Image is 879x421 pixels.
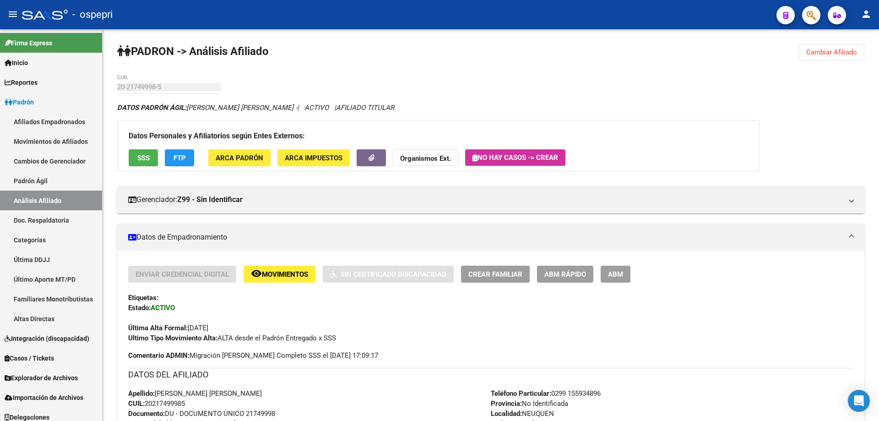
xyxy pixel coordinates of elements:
span: FTP [174,154,186,162]
span: No Identificada [491,399,568,408]
span: Enviar Credencial Digital [136,270,229,279]
mat-expansion-panel-header: Gerenciador:Z99 - Sin Identificar [117,186,864,213]
strong: ACTIVO [151,304,175,312]
mat-panel-title: Datos de Empadronamiento [128,232,842,242]
span: 0299 155934896 [491,389,601,398]
h3: DATOS DEL AFILIADO [128,368,853,381]
strong: Etiquetas: [128,294,158,302]
button: Enviar Credencial Digital [128,266,236,283]
button: FTP [165,149,194,166]
mat-icon: person [861,9,872,20]
span: DU - DOCUMENTO UNICO 21749998 [128,410,275,418]
span: Casos / Tickets [5,353,54,363]
span: No hay casos -> Crear [472,153,558,162]
span: ABM Rápido [544,270,586,279]
span: Integración (discapacidad) [5,334,89,344]
span: 20217499985 [128,399,185,408]
button: ABM [601,266,630,283]
span: Sin Certificado Discapacidad [341,270,446,279]
span: - ospepri [72,5,113,25]
span: Crear Familiar [468,270,522,279]
span: Cambiar Afiliado [806,48,857,56]
strong: Ultimo Tipo Movimiento Alta: [128,334,217,342]
strong: Z99 - Sin Identificar [177,195,243,205]
span: Movimientos [262,270,308,279]
span: Explorador de Archivos [5,373,78,383]
span: Inicio [5,58,28,68]
mat-panel-title: Gerenciador: [128,195,842,205]
mat-icon: menu [7,9,18,20]
button: Crear Familiar [461,266,530,283]
strong: Organismos Ext. [400,154,451,163]
button: Movimientos [244,266,315,283]
strong: Teléfono Particular: [491,389,551,398]
strong: CUIL: [128,399,145,408]
button: ABM Rápido [537,266,593,283]
strong: DATOS PADRÓN ÁGIL: [117,104,186,112]
span: Importación de Archivos [5,393,83,403]
strong: Comentario ADMIN: [128,351,190,360]
span: [DATE] [128,324,208,332]
strong: Apellido: [128,389,155,398]
span: Padrón [5,97,34,107]
button: Cambiar Afiliado [799,44,864,60]
i: | ACTIVO | [117,104,394,112]
button: No hay casos -> Crear [465,149,565,166]
strong: Localidad: [491,410,522,418]
h3: Datos Personales y Afiliatorios según Entes Externos: [129,130,749,142]
strong: PADRON -> Análisis Afiliado [117,45,269,58]
span: Migración [PERSON_NAME] Completo SSS el [DATE] 17:09:17 [128,350,378,361]
button: Organismos Ext. [393,149,458,166]
button: SSS [129,149,158,166]
span: Reportes [5,77,38,87]
strong: Última Alta Formal: [128,324,188,332]
span: ARCA Impuestos [285,154,342,162]
span: ALTA desde el Padrón Entregado x SSS [128,334,336,342]
span: Firma Express [5,38,52,48]
span: [PERSON_NAME] [PERSON_NAME] - [117,104,297,112]
button: ARCA Padrón [208,149,271,166]
span: ARCA Padrón [216,154,263,162]
button: Sin Certificado Discapacidad [323,266,454,283]
span: SSS [137,154,150,162]
strong: Documento: [128,410,165,418]
span: AFILIADO TITULAR [336,104,394,112]
strong: Estado: [128,304,151,312]
span: NEUQUEN [491,410,554,418]
button: ARCA Impuestos [277,149,350,166]
mat-expansion-panel-header: Datos de Empadronamiento [117,224,864,251]
div: Open Intercom Messenger [848,390,870,412]
mat-icon: remove_red_eye [251,268,262,279]
strong: Provincia: [491,399,522,408]
span: ABM [608,270,623,279]
span: [PERSON_NAME] [PERSON_NAME] [128,389,262,398]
